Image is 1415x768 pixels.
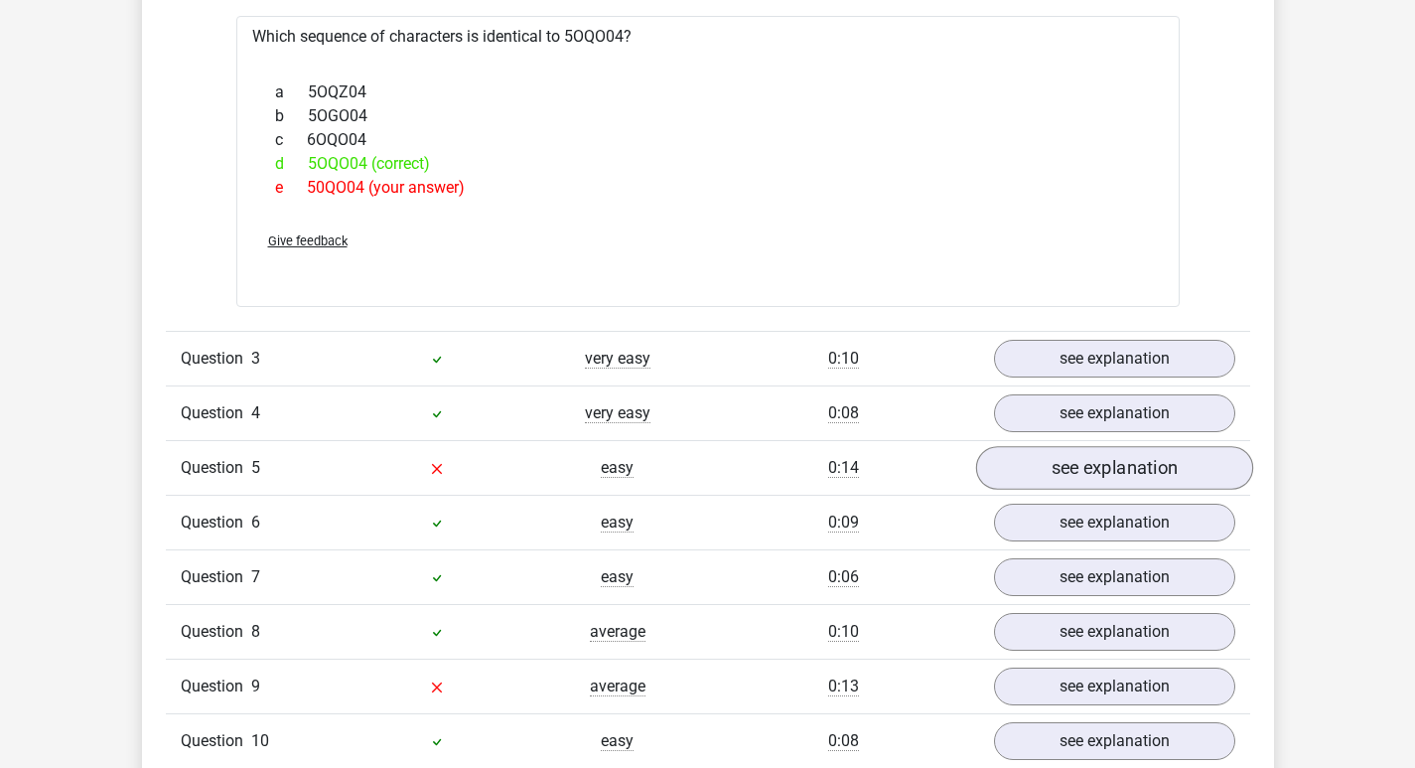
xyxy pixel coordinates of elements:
[994,668,1235,705] a: see explanation
[181,456,251,480] span: Question
[260,104,1156,128] div: 5OGO04
[251,513,260,532] span: 6
[268,233,348,248] span: Give feedback
[181,511,251,535] span: Question
[181,620,251,644] span: Question
[275,128,307,152] span: c
[828,622,859,642] span: 0:10
[994,504,1235,541] a: see explanation
[181,565,251,589] span: Question
[251,349,260,368] span: 3
[236,16,1180,307] div: Which sequence of characters is identical to 5OQO04?
[251,567,260,586] span: 7
[260,80,1156,104] div: 5OQZ04
[994,394,1235,432] a: see explanation
[828,349,859,369] span: 0:10
[590,677,645,696] span: average
[994,340,1235,378] a: see explanation
[275,176,307,200] span: e
[828,458,859,478] span: 0:14
[275,80,308,104] span: a
[260,176,1156,200] div: 50QO04 (your answer)
[601,458,634,478] span: easy
[828,513,859,533] span: 0:09
[251,458,260,477] span: 5
[181,401,251,425] span: Question
[601,513,634,533] span: easy
[181,675,251,698] span: Question
[251,731,269,750] span: 10
[181,729,251,753] span: Question
[590,622,645,642] span: average
[260,128,1156,152] div: 6OQO04
[828,403,859,423] span: 0:08
[251,403,260,422] span: 4
[275,152,308,176] span: d
[994,613,1235,651] a: see explanation
[585,349,650,369] span: very easy
[828,677,859,696] span: 0:13
[260,152,1156,176] div: 5OQO04 (correct)
[601,731,634,751] span: easy
[251,622,260,641] span: 8
[994,558,1235,596] a: see explanation
[275,104,308,128] span: b
[181,347,251,371] span: Question
[828,731,859,751] span: 0:08
[828,567,859,587] span: 0:06
[975,446,1252,490] a: see explanation
[994,722,1235,760] a: see explanation
[601,567,634,587] span: easy
[251,677,260,695] span: 9
[585,403,650,423] span: very easy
